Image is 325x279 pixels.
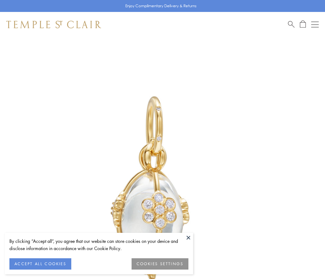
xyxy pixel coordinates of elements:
[311,21,319,28] button: Open navigation
[300,20,306,28] a: Open Shopping Bag
[132,258,188,270] button: COOKIES SETTINGS
[6,21,101,28] img: Temple St. Clair
[9,258,71,270] button: ACCEPT ALL COOKIES
[288,20,295,28] a: Search
[9,238,188,252] div: By clicking “Accept all”, you agree that our website can store cookies on your device and disclos...
[125,3,197,9] p: Enjoy Complimentary Delivery & Returns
